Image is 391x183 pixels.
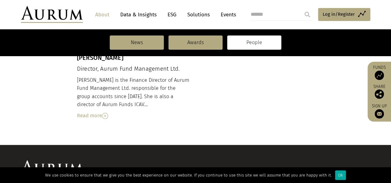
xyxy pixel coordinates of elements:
h4: Director, Aurum Fund Management Ltd. [77,65,189,73]
img: Access Funds [375,71,384,80]
div: [PERSON_NAME] is the Finance Director of Aurum Fund Management Ltd. responsible for the group acc... [77,76,189,120]
a: News [110,35,164,50]
h3: [PERSON_NAME] [77,54,189,61]
div: Read more [77,112,189,120]
a: About [92,9,113,20]
a: Funds [371,65,388,80]
img: Aurum Logo [21,160,83,177]
a: Solutions [184,9,213,20]
a: Awards [168,35,223,50]
a: Events [218,9,236,20]
img: Sign up to our newsletter [375,109,384,119]
a: ESG [164,9,180,20]
input: Submit [301,8,313,21]
div: Ok [335,170,346,180]
img: Aurum [21,6,83,23]
a: Log in/Register [318,8,370,21]
a: Data & Insights [117,9,160,20]
a: People [227,35,281,50]
img: Share this post [375,89,384,99]
span: Log in/Register [323,10,355,18]
div: Share [371,85,388,99]
img: Read More [102,113,108,119]
a: Sign up [371,103,388,119]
